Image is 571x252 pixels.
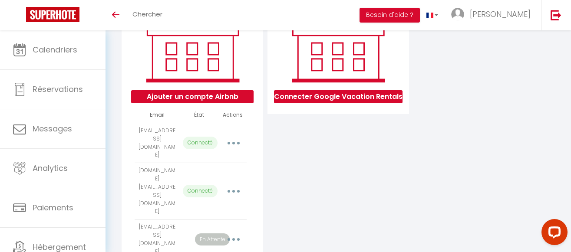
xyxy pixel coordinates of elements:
[33,123,72,134] span: Messages
[135,108,179,123] th: Email
[135,123,179,163] td: [EMAIL_ADDRESS][DOMAIN_NAME]
[535,216,571,252] iframe: LiveChat chat widget
[283,3,393,86] img: rent.png
[33,202,73,213] span: Paiements
[33,44,77,55] span: Calendriers
[33,163,68,173] span: Analytics
[470,9,531,20] span: [PERSON_NAME]
[131,90,253,103] button: Ajouter un compte Airbnb
[451,8,464,21] img: ...
[195,233,230,246] p: En Attente
[135,163,179,219] td: [DOMAIN_NAME][EMAIL_ADDRESS][DOMAIN_NAME]
[183,137,218,149] p: Connecté
[219,108,247,123] th: Actions
[274,90,403,103] button: Connecter Google Vacation Rentals
[179,108,218,123] th: État
[360,8,420,23] button: Besoin d'aide ?
[26,7,79,22] img: Super Booking
[551,10,561,20] img: logout
[137,3,248,86] img: rent.png
[183,185,218,197] p: Connecté
[33,84,83,95] span: Réservations
[132,10,162,19] span: Chercher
